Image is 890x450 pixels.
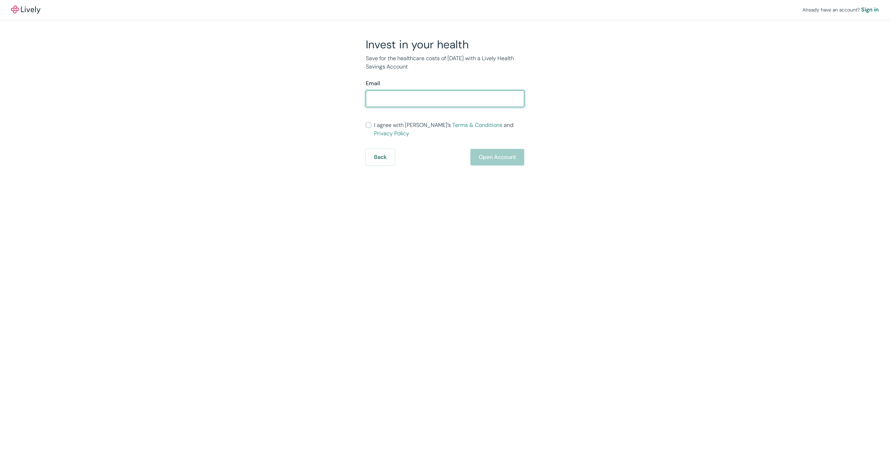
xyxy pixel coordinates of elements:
p: Save for the healthcare costs of [DATE] with a Lively Health Savings Account [366,54,524,71]
span: I agree with [PERSON_NAME]’s and [374,121,524,138]
a: Sign in [861,6,879,14]
h2: Invest in your health [366,38,524,51]
a: Privacy Policy [374,130,409,137]
a: Terms & Conditions [452,121,502,129]
a: LivelyLively [11,6,40,14]
img: Lively [11,6,40,14]
div: Already have an account? [802,6,879,14]
label: Email [366,79,380,88]
button: Back [366,149,395,166]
